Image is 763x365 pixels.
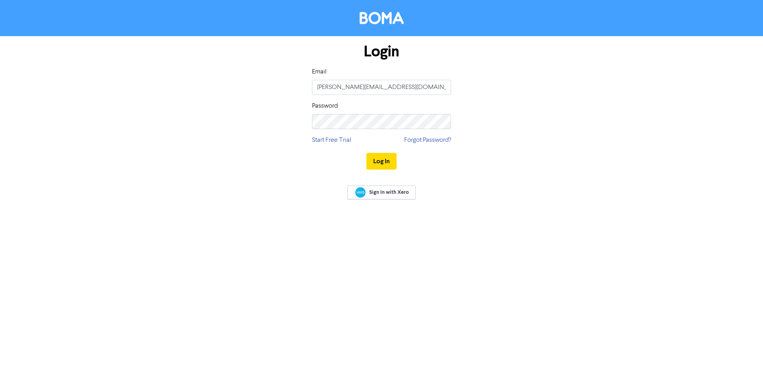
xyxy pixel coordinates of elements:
[312,67,327,77] label: Email
[360,12,404,24] img: BOMA Logo
[355,187,366,198] img: Xero logo
[312,101,338,111] label: Password
[312,42,451,61] h1: Login
[404,135,451,145] a: Forgot Password?
[369,189,409,196] span: Sign In with Xero
[312,135,351,145] a: Start Free Trial
[366,153,397,170] button: Log In
[347,185,416,199] a: Sign In with Xero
